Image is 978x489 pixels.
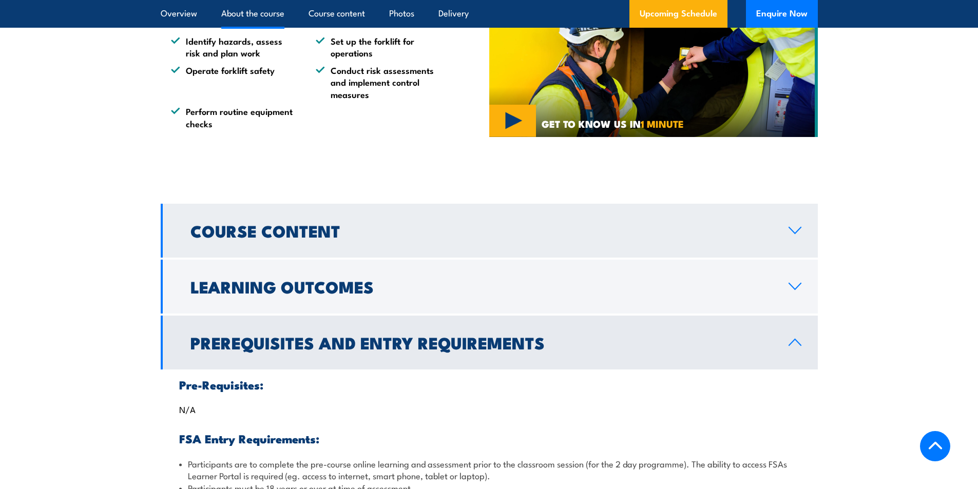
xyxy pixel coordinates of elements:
h3: Pre-Requisites: [179,379,799,390]
li: Operate forklift safety [171,64,297,100]
a: Course Content [161,204,818,258]
h2: Learning Outcomes [190,279,772,294]
h2: Prerequisites and Entry Requirements [190,335,772,349]
li: Perform routine equipment checks [171,105,297,129]
li: Conduct risk assessments and implement control measures [316,64,442,100]
span: GET TO KNOW US IN [542,119,684,128]
a: Learning Outcomes [161,260,818,314]
p: N/A [179,404,799,414]
strong: 1 MINUTE [641,116,684,131]
h2: Course Content [190,223,772,238]
li: Set up the forklift for operations [316,35,442,59]
li: Participants are to complete the pre-course online learning and assessment prior to the classroom... [179,458,799,482]
a: Prerequisites and Entry Requirements [161,316,818,369]
li: Identify hazards, assess risk and plan work [171,35,297,59]
h3: FSA Entry Requirements: [179,433,799,444]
